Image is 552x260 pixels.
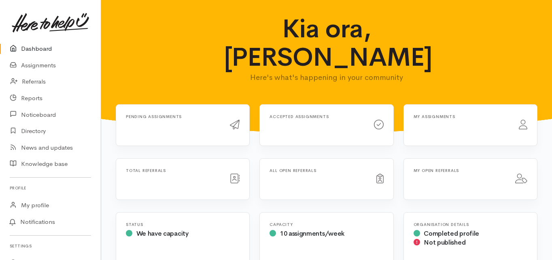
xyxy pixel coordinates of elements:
h6: Organisation Details [414,222,527,227]
h6: Pending assignments [126,114,220,119]
h1: Kia ora, [PERSON_NAME] [224,15,430,72]
h6: Accepted assignments [270,114,364,119]
h6: My assignments [414,114,509,119]
span: 10 assignments/week [280,229,344,238]
span: Completed profile [424,229,479,238]
h6: Total referrals [126,168,220,173]
h6: Status [126,222,240,227]
h6: All open referrals [270,168,366,173]
h6: Capacity [270,222,383,227]
p: Here's what's happening in your community [224,72,430,83]
h6: Settings [10,241,91,251]
h6: My open referrals [414,168,505,173]
h6: Profile [10,183,91,193]
span: Not published [424,238,465,247]
span: We have capacity [136,229,189,238]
